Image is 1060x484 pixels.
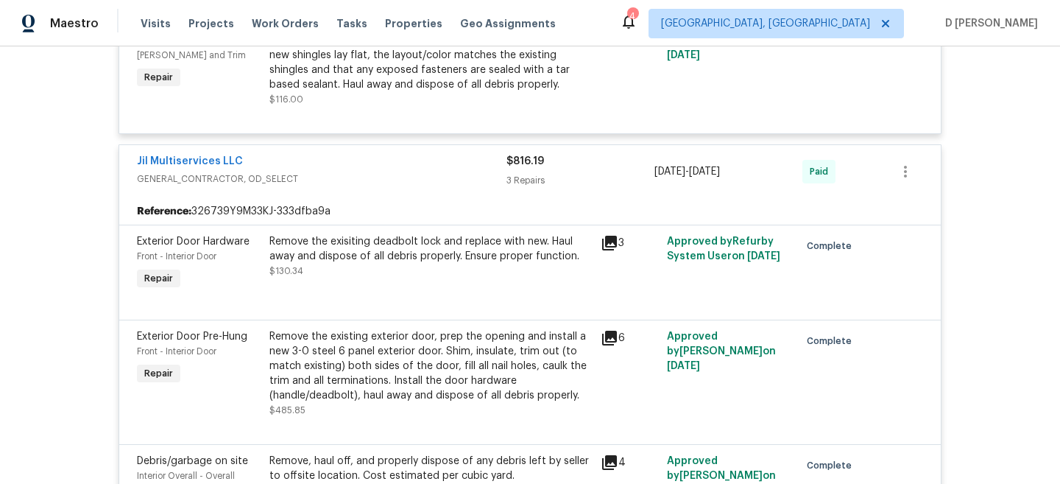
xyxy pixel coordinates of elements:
span: $816.19 [506,156,544,166]
span: Projects [188,16,234,31]
span: Properties [385,16,442,31]
span: Work Orders [252,16,319,31]
span: [DATE] [667,50,700,60]
span: Repair [138,366,179,381]
span: Repair [138,70,179,85]
span: [GEOGRAPHIC_DATA], [GEOGRAPHIC_DATA] [661,16,870,31]
span: Front - Interior Door [137,252,216,261]
div: 3 Repairs [506,173,654,188]
span: Complete [807,458,858,473]
span: Approved by [PERSON_NAME] on [667,332,776,371]
span: [DATE] [689,166,720,177]
span: Repair [138,271,179,286]
span: $116.00 [269,95,303,104]
span: - [654,164,720,179]
div: Remove the existing exterior door, prep the opening and install a new 3-0 steel 6 panel exterior ... [269,329,592,403]
div: 3 [601,234,658,252]
div: Remove the existing damaged asphalt shingles (if present) and replace with new. Ensure that all f... [269,18,592,92]
span: Tasks [336,18,367,29]
span: Exterior Door Hardware [137,236,250,247]
span: Exterior Door Pre-Hung [137,332,247,342]
b: Reference: [137,204,191,219]
span: $130.34 [269,267,303,276]
span: [DATE] [667,361,700,371]
div: 6 [601,329,658,347]
span: Front - Interior Door [137,347,216,356]
span: Complete [807,239,858,253]
span: Paid [810,164,834,179]
span: [DATE] [747,251,780,262]
div: Remove, haul off, and properly dispose of any debris left by seller to offsite location. Cost est... [269,454,592,483]
span: $485.85 [269,406,305,415]
a: Jil Multiservices LLC [137,156,243,166]
div: Remove the exisiting deadbolt lock and replace with new. Haul away and dispose of all debris prop... [269,234,592,264]
div: 4 [601,454,658,471]
div: 4 [627,9,637,24]
span: GENERAL_CONTRACTOR, OD_SELECT [137,172,506,186]
span: Approved by Refurby System User on [667,236,780,262]
span: Interior Overall - Overall [137,471,235,480]
span: Complete [807,334,858,348]
span: Geo Assignments [460,16,556,31]
span: [DATE] [654,166,685,177]
span: Debris/garbage on site [137,456,248,466]
span: Visits [141,16,171,31]
span: Maestro [50,16,99,31]
div: 326739Y9M33KJ-333dfba9a [119,198,941,225]
span: D [PERSON_NAME] [939,16,1038,31]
